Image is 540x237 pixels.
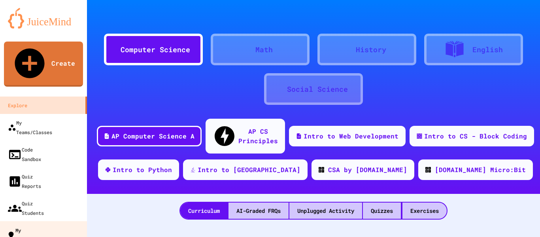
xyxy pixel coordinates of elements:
div: Quiz Students [8,199,44,218]
div: Math [255,44,273,55]
div: English [472,44,503,55]
div: CSA by [DOMAIN_NAME] [328,165,407,174]
div: My Teams/Classes [8,118,52,137]
div: Intro to Web Development [304,131,398,141]
div: Intro to CS - Block Coding [424,131,527,141]
div: Curriculum [180,203,228,219]
div: Intro to Python [113,165,172,174]
div: Quizzes [363,203,401,219]
img: CODE_logo_RGB.png [425,167,431,173]
div: Social Science [287,84,348,95]
div: Intro to [GEOGRAPHIC_DATA] [198,165,300,174]
img: logo-orange.svg [8,8,79,28]
div: AP CS Principles [238,127,278,146]
div: Computer Science [121,44,190,55]
img: CODE_logo_RGB.png [319,167,324,173]
a: Create [4,42,83,87]
div: Quiz Reports [8,172,41,191]
div: [DOMAIN_NAME] Micro:Bit [435,165,526,174]
div: AI-Graded FRQs [228,203,289,219]
div: History [356,44,386,55]
div: AP Computer Science A [111,131,194,141]
div: Explore [8,100,27,110]
div: Unplugged Activity [289,203,362,219]
div: Exercises [402,203,447,219]
div: Code Sandbox [8,145,41,164]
